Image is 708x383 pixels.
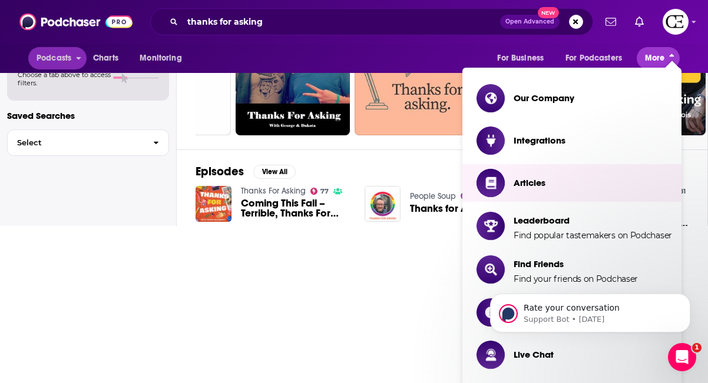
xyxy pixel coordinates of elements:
button: open menu [489,47,558,69]
span: Find popular tastemakers on Podchaser [514,230,672,241]
button: Select [7,129,169,156]
iframe: Intercom live chat [668,343,696,371]
span: Choose a tab above to access filters. [18,71,111,87]
span: 77 [320,189,329,194]
a: Charts [85,47,125,69]
span: Podcasts [37,50,71,66]
span: More [645,50,665,66]
span: Articles [514,177,545,188]
img: Coming This Fall – Terrible, Thanks For Asking [196,186,231,222]
span: For Business [497,50,544,66]
div: Search podcasts, credits, & more... [150,8,593,35]
a: Thanks for Asking [410,204,492,214]
span: Leaderboard [514,215,672,226]
span: Find Friends [514,258,638,269]
span: New [538,7,559,18]
p: Saved Searches [7,110,169,121]
input: Search podcasts, credits, & more... [183,12,500,31]
img: Podchaser - Follow, Share and Rate Podcasts [19,11,133,33]
button: View All [253,165,296,179]
a: Show notifications dropdown [601,12,621,32]
a: EpisodesView All [196,164,296,179]
a: Coming This Fall – Terrible, Thanks For Asking [241,198,350,218]
img: Thanks for Asking [365,186,401,222]
iframe: Intercom notifications message [472,269,708,351]
h2: Episodes [196,164,244,179]
span: Our Company [514,92,574,104]
span: Integrations [514,135,565,146]
a: People Soup [410,191,456,201]
a: 77 [310,188,329,195]
a: Thanks For Asking [241,186,306,196]
span: 81 [679,189,686,194]
button: Open AdvancedNew [500,15,560,29]
span: Open Advanced [505,19,554,25]
a: Show notifications dropdown [630,12,649,32]
span: Monitoring [140,50,181,66]
span: For Podcasters [565,50,622,66]
button: Show profile menu [663,9,689,35]
span: Charts [93,50,118,66]
span: 1 [692,343,702,352]
span: Live Chat [514,349,554,360]
a: 4 [236,21,350,135]
span: Logged in as cozyearthaudio [663,9,689,35]
span: Select [8,139,144,146]
button: open menu [28,47,87,69]
button: open menu [558,47,639,69]
button: close menu [637,47,680,69]
img: User Profile [663,9,689,35]
button: open menu [131,47,197,69]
